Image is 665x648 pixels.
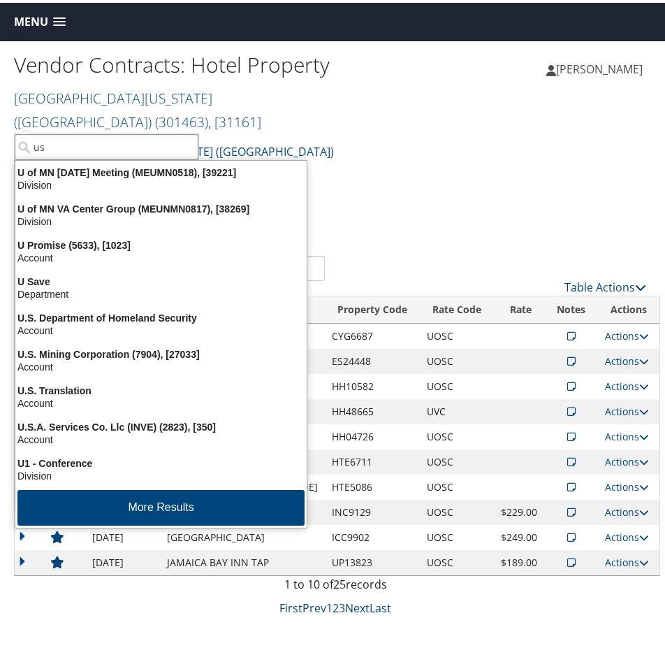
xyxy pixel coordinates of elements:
[556,59,643,74] span: [PERSON_NAME]
[605,477,649,491] a: Actions
[160,522,325,547] td: [GEOGRAPHIC_DATA]
[605,326,649,340] a: Actions
[279,598,302,613] a: First
[494,294,544,321] th: Rate: activate to sort column ascending
[7,8,73,31] a: Menu
[24,573,646,597] div: 1 to 10 of records
[420,422,494,447] td: UOSC
[420,472,494,497] td: UOSC
[7,358,315,370] div: Account
[420,346,494,371] td: UOSC
[15,131,198,157] input: Search Accounts
[7,454,315,467] div: U1 - Conference
[302,598,326,613] a: Prev
[605,427,649,440] a: Actions
[7,249,315,261] div: Account
[605,528,649,541] a: Actions
[370,598,391,613] a: Last
[598,294,659,321] th: Actions
[420,547,494,573] td: UOSC
[7,176,315,189] div: Division
[7,431,315,443] div: Account
[7,382,315,394] div: U.S. Translation
[494,547,544,573] td: $189.00
[325,321,420,346] td: CYG6687
[420,371,494,396] td: UOSC
[14,48,335,77] h1: Vendor Contracts: Hotel Property
[14,215,657,253] div: There is
[325,497,420,522] td: INC9129
[605,377,649,390] a: Actions
[325,447,420,472] td: HTE6711
[494,497,544,522] td: $229.00
[420,497,494,522] td: UOSC
[564,277,646,292] a: Table Actions
[160,547,325,573] td: JAMAICA BAY INN TAP
[605,452,649,466] a: Actions
[546,45,657,87] a: [PERSON_NAME]
[544,294,598,321] th: Notes: activate to sort column ascending
[325,522,420,547] td: ICC9902
[14,86,261,129] a: [GEOGRAPHIC_DATA][US_STATE] ([GEOGRAPHIC_DATA])
[325,396,420,422] td: HH48665
[333,574,346,589] span: 25
[420,321,494,346] td: UOSC
[332,598,339,613] a: 2
[7,309,315,322] div: U.S. Department of Homeland Security
[420,522,494,547] td: UOSC
[85,547,160,573] td: [DATE]
[325,472,420,497] td: HTE5086
[7,345,315,358] div: U.S. Mining Corporation (7904), [27033]
[325,294,420,321] th: Property Code: activate to sort column ascending
[339,598,345,613] a: 3
[7,418,315,431] div: U.S.A. Services Co. Llc (INVE) (2823), [350]
[7,285,315,298] div: Department
[325,371,420,396] td: HH10582
[494,522,544,547] td: $249.00
[605,553,649,566] a: Actions
[326,598,332,613] a: 1
[345,598,370,613] a: Next
[325,422,420,447] td: HH04726
[325,346,420,371] td: ES24448
[155,110,208,129] span: ( 301463 )
[208,110,261,129] span: , [ 31161 ]
[17,487,305,523] button: More Results
[7,394,315,407] div: Account
[325,547,420,573] td: UP13823
[14,13,48,26] span: Menu
[605,352,649,365] a: Actions
[7,213,315,225] div: Division
[420,294,494,321] th: Rate Code: activate to sort column ascending
[85,522,160,547] td: [DATE]
[7,236,315,249] div: U Promise (5633), [1023]
[7,164,315,176] div: U of MN [DATE] Meeting (MEUMN0518), [39221]
[7,322,315,334] div: Account
[605,503,649,516] a: Actions
[420,447,494,472] td: UOSC
[7,467,315,480] div: Division
[7,273,315,285] div: U Save
[420,396,494,422] td: UVC
[605,402,649,415] a: Actions
[7,200,315,213] div: U of MN VA Center Group (MEUNMN0817), [38269]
